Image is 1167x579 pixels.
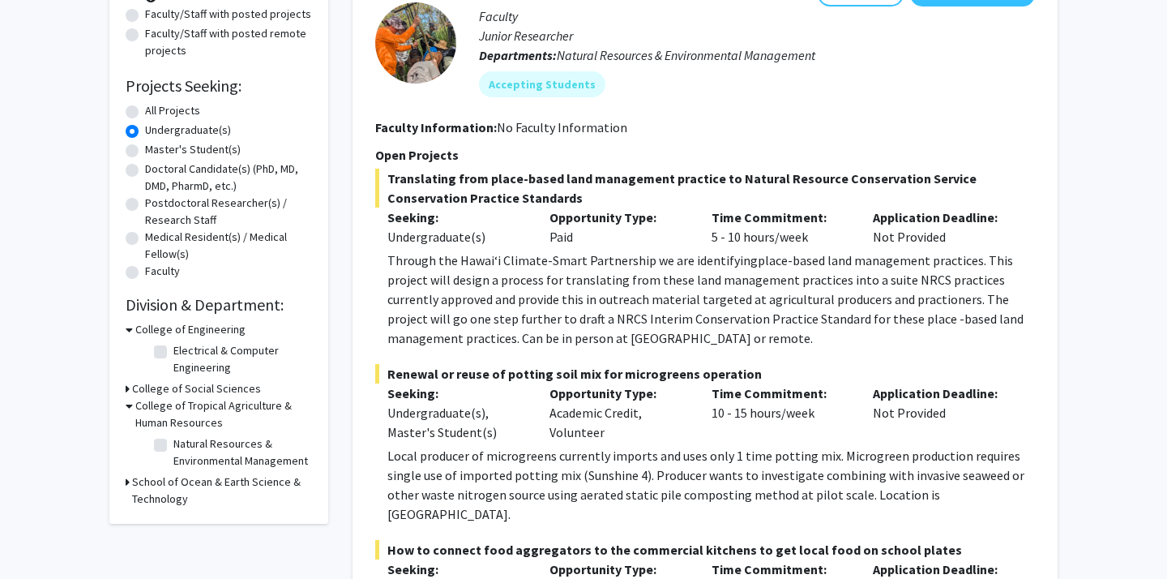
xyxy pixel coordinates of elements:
span: Translating from place-based land management practice to Natural Resource Conservation Service Co... [375,169,1035,208]
div: Undergraduate(s) [387,227,525,247]
label: Doctoral Candidate(s) (PhD, MD, DMD, PharmD, etc.) [145,161,312,195]
span: Natural Resources & Environmental Management [557,47,815,63]
label: Faculty/Staff with posted remote projects [145,25,312,59]
span: Renewal or reuse of potting soil mix for microgreens operation [375,364,1035,384]
p: Open Projects [375,145,1035,165]
p: Application Deadline: [873,384,1011,403]
p: Seeking: [387,208,525,227]
h2: Projects Seeking: [126,76,312,96]
div: 10 - 15 hours/week [699,384,861,442]
div: Undergraduate(s), Master's Student(s) [387,403,525,442]
div: 5 - 10 hours/week [699,208,861,247]
h3: College of Engineering [135,321,246,338]
mat-chip: Accepting Students [479,71,605,97]
p: Time Commitment: [712,560,849,579]
div: Not Provided [861,208,1023,247]
p: Faculty [479,6,1035,26]
span: place-based land management practices. This project will design a process for translating from th... [387,252,1024,346]
h2: Division & Department: [126,295,312,315]
p: Opportunity Type: [549,384,687,403]
label: Master's Student(s) [145,141,241,158]
label: Undergraduate(s) [145,122,231,139]
p: Local producer of microgreens currently imports and uses only 1 time potting mix. Microgreen prod... [387,446,1035,524]
p: Opportunity Type: [549,560,687,579]
b: Faculty Information: [375,119,497,135]
label: All Projects [145,102,200,119]
label: Medical Resident(s) / Medical Fellow(s) [145,229,312,263]
iframe: Chat [12,506,69,567]
p: Time Commitment: [712,384,849,403]
h3: School of Ocean & Earth Science & Technology [132,474,312,508]
label: Faculty [145,263,180,280]
p: Time Commitment: [712,208,849,227]
p: Through the Hawaiʻi Climate-Smart Partnership we are identifying [387,251,1035,348]
p: Seeking: [387,560,525,579]
label: Electrical & Computer Engineering [173,342,308,376]
div: Academic Credit, Volunteer [537,384,699,442]
span: How to connect food aggregators to the commercial kitchens to get local food on school plates [375,540,1035,560]
b: Departments: [479,47,557,63]
label: Postdoctoral Researcher(s) / Research Staff [145,195,312,229]
p: Junior Researcher [479,26,1035,45]
h3: College of Tropical Agriculture & Human Resources [135,397,312,431]
h3: College of Social Sciences [132,380,261,397]
p: Application Deadline: [873,208,1011,227]
span: No Faculty Information [497,119,627,135]
label: Natural Resources & Environmental Management [173,435,308,470]
div: Paid [537,208,699,247]
div: Not Provided [861,384,1023,442]
p: Application Deadline: [873,560,1011,579]
p: Seeking: [387,384,525,403]
label: Faculty/Staff with posted projects [145,6,311,23]
p: Opportunity Type: [549,208,687,227]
